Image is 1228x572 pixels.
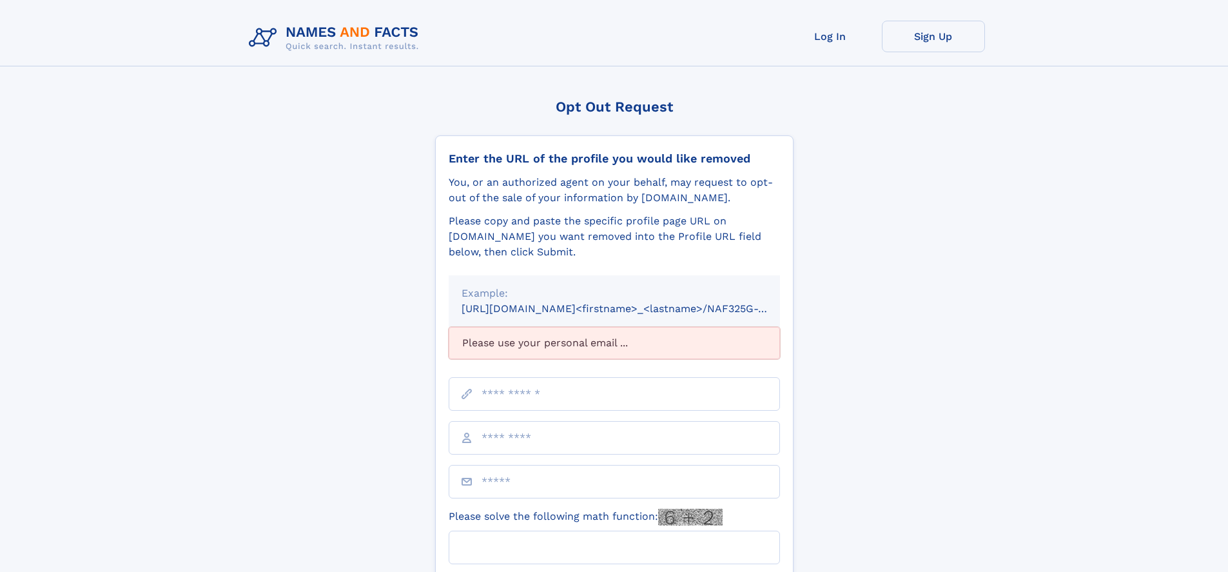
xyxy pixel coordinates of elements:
a: Sign Up [882,21,985,52]
small: [URL][DOMAIN_NAME]<firstname>_<lastname>/NAF325G-xxxxxxxx [462,302,804,315]
div: Opt Out Request [435,99,794,115]
div: You, or an authorized agent on your behalf, may request to opt-out of the sale of your informatio... [449,175,780,206]
div: Enter the URL of the profile you would like removed [449,152,780,166]
label: Please solve the following math function: [449,509,723,526]
img: Logo Names and Facts [244,21,429,55]
div: Please use your personal email ... [449,327,780,359]
div: Example: [462,286,767,301]
a: Log In [779,21,882,52]
div: Please copy and paste the specific profile page URL on [DOMAIN_NAME] you want removed into the Pr... [449,213,780,260]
